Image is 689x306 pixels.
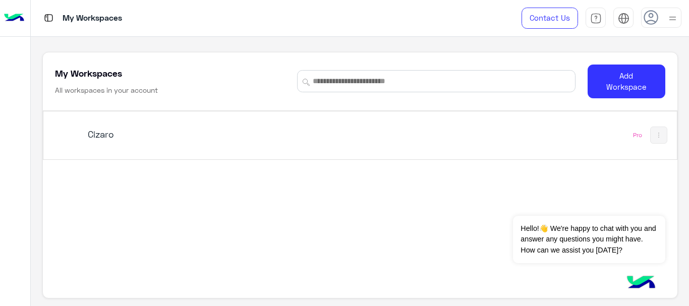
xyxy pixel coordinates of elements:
img: profile [666,12,679,25]
img: Logo [4,8,24,29]
img: tab [618,13,629,24]
h5: My Workspaces [55,67,122,79]
button: Add Workspace [588,65,665,98]
img: 919860931428189 [52,120,80,142]
img: tab [590,13,602,24]
a: tab [586,8,606,29]
h6: All workspaces in your account [55,85,158,95]
img: hulul-logo.png [623,266,659,301]
span: Hello!👋 We're happy to chat with you and answer any questions you might have. How can we assist y... [513,216,665,263]
p: My Workspaces [63,12,122,25]
img: tab [42,12,55,24]
h5: Cizaro [88,128,309,140]
div: Pro [633,131,642,139]
a: Contact Us [522,8,578,29]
